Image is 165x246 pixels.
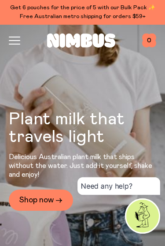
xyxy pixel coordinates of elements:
[9,4,156,21] div: Get 6 pouches for the price of 5 with our Bulk Pack ✨ Free Australian metro shipping for orders $59+
[9,190,73,211] a: Shop now →
[77,177,160,195] div: Need any help?
[9,153,156,179] p: Delicious Australian plant milk that ships without the water. Just add it yourself, shake and enjoy!
[9,110,156,145] h1: Plant milk that travels light
[126,200,158,232] img: agent
[142,34,156,48] button: 0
